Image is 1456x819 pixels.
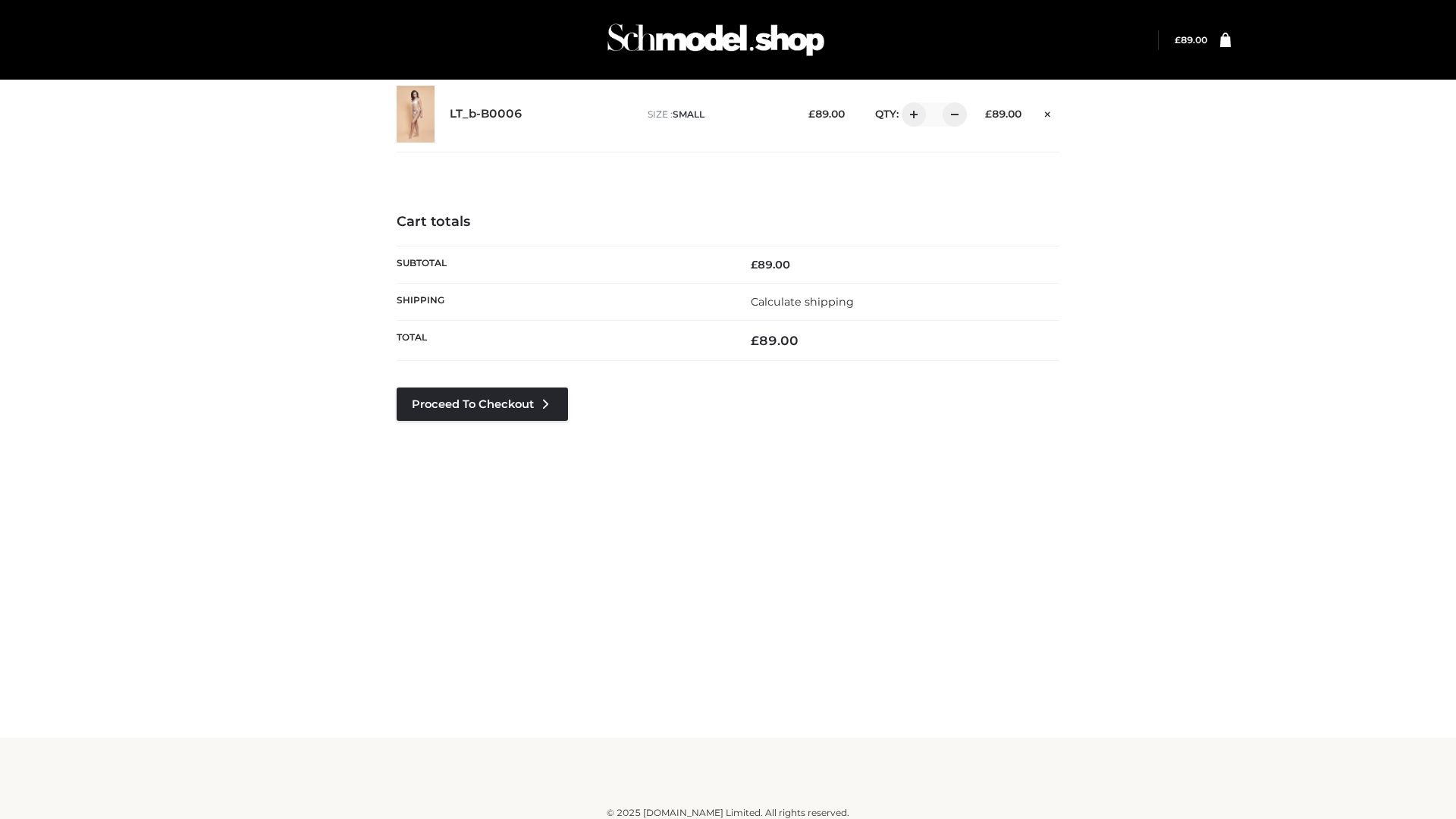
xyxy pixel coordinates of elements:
span: £ [751,258,758,271]
p: size : [648,108,785,121]
a: LT_b-B0006 [450,107,522,121]
span: £ [985,108,992,120]
a: £89.00 [1175,34,1207,45]
h4: Cart totals [397,214,1059,231]
span: SMALL [673,108,704,120]
img: Schmodel Admin 964 [602,10,830,70]
bdi: 89.00 [808,108,845,120]
a: Calculate shipping [751,295,854,309]
a: Proceed to Checkout [397,388,568,421]
bdi: 89.00 [985,108,1021,120]
div: QTY: [860,102,962,127]
span: £ [808,108,815,120]
th: Total [397,321,728,361]
a: Remove this item [1037,102,1059,122]
bdi: 89.00 [751,333,799,348]
span: £ [1175,34,1181,45]
span: £ [751,333,759,348]
bdi: 89.00 [1175,34,1207,45]
th: Shipping [397,283,728,320]
th: Subtotal [397,246,728,283]
bdi: 89.00 [751,258,790,271]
